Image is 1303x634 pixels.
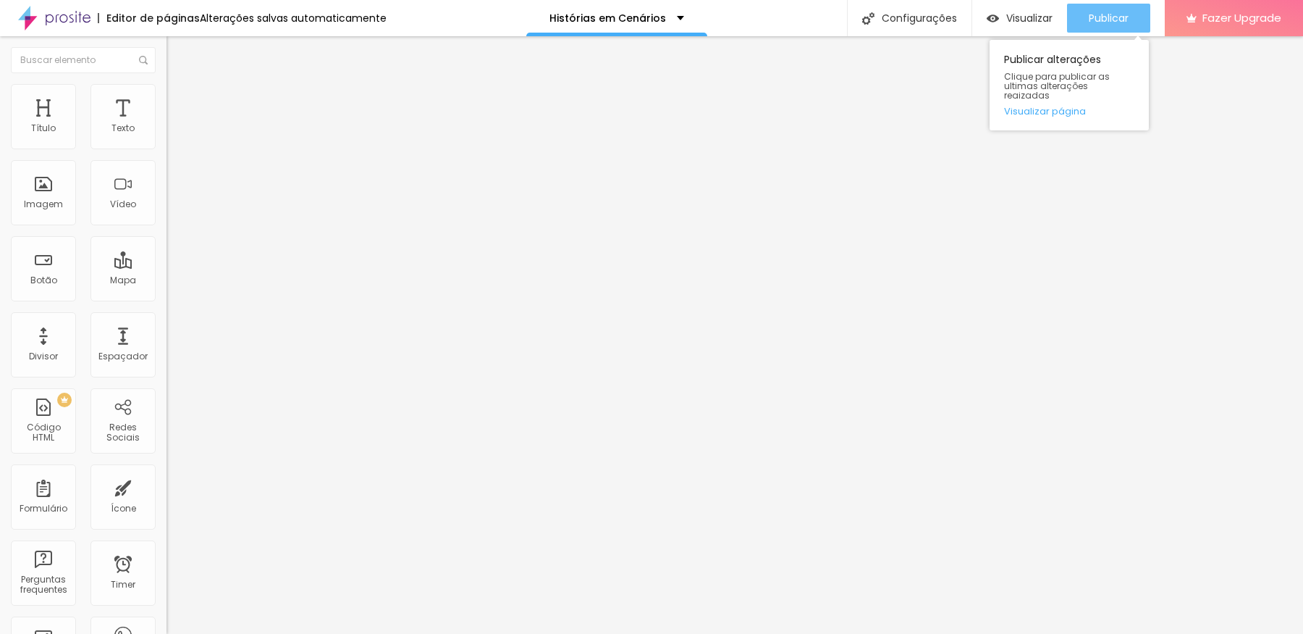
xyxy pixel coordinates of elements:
[110,275,136,285] div: Mapa
[20,504,67,514] div: Formulário
[14,422,72,443] div: Código HTML
[111,580,135,590] div: Timer
[549,13,666,23] p: Histórias em Cenários
[972,4,1067,33] button: Visualizar
[987,12,999,25] img: view-1.svg
[31,123,56,133] div: Título
[1089,12,1129,24] span: Publicar
[1067,4,1150,33] button: Publicar
[1202,12,1281,24] span: Fazer Upgrade
[1004,107,1134,116] a: Visualizar página
[111,504,136,514] div: Ícone
[139,56,148,64] img: Icone
[98,13,200,23] div: Editor de páginas
[24,199,63,209] div: Imagem
[111,123,135,133] div: Texto
[94,422,151,443] div: Redes Sociais
[862,12,874,25] img: Icone
[110,199,136,209] div: Vídeo
[30,275,57,285] div: Botão
[990,40,1149,130] div: Publicar alterações
[200,13,387,23] div: Alterações salvas automaticamente
[11,47,156,73] input: Buscar elemento
[14,575,72,596] div: Perguntas frequentes
[29,351,58,362] div: Divisor
[98,351,148,362] div: Espaçador
[1006,12,1053,24] span: Visualizar
[1004,72,1134,101] span: Clique para publicar as ultimas alterações reaizadas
